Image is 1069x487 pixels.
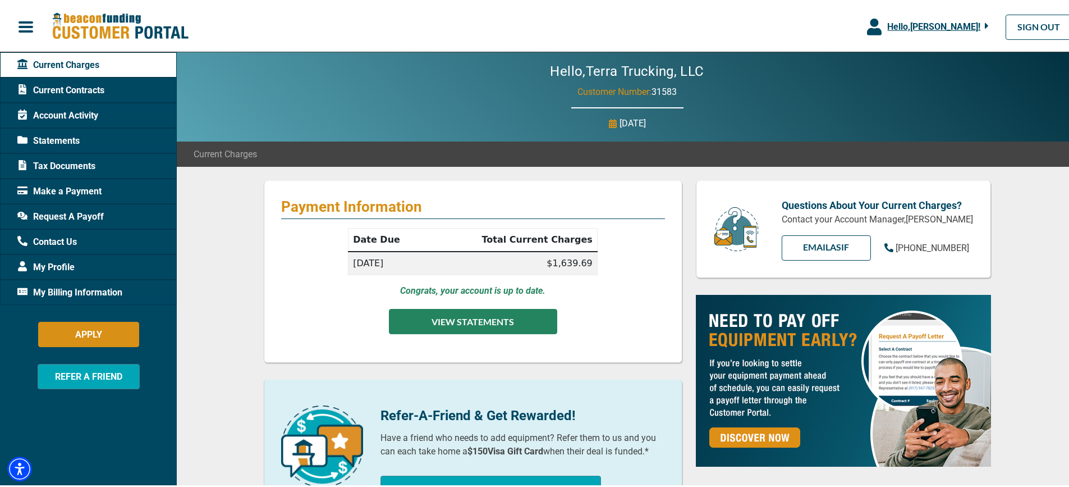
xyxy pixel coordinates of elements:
p: Payment Information [281,196,665,214]
span: Current Contracts [17,82,104,95]
h2: Hello, Terra Trucking, LLC [516,62,737,78]
button: VIEW STATEMENTS [389,307,557,333]
p: Have a friend who needs to add equipment? Refer them to us and you can each take home a when thei... [380,430,665,457]
b: $150 Visa Gift Card [467,444,543,455]
th: Date Due [348,227,428,251]
button: REFER A FRIEND [38,362,140,388]
span: Hello, [PERSON_NAME] ! [887,20,980,30]
td: [DATE] [348,250,428,274]
th: Total Current Charges [428,227,597,251]
span: [PHONE_NUMBER] [896,241,969,252]
span: Current Charges [194,146,257,160]
p: Contact your Account Manager, [PERSON_NAME] [782,211,974,225]
td: $1,639.69 [428,250,597,274]
p: Refer-A-Friend & Get Rewarded! [380,404,665,424]
span: Request A Payoff [17,208,104,222]
img: payoff-ad-px.jpg [696,293,991,465]
img: Beacon Funding Customer Portal Logo [52,11,189,39]
div: Accessibility Menu [7,455,32,480]
span: Make a Payment [17,183,102,197]
span: 31583 [652,85,677,95]
span: Account Activity [17,107,98,121]
button: APPLY [38,320,139,345]
span: Tax Documents [17,158,95,171]
span: Current Charges [17,57,99,70]
span: My Profile [17,259,75,272]
p: Questions About Your Current Charges? [782,196,974,211]
span: My Billing Information [17,284,122,298]
span: Contact Us [17,234,77,247]
p: [DATE] [620,115,646,129]
img: refer-a-friend-icon.png [281,404,363,486]
a: [PHONE_NUMBER] [884,240,969,253]
span: Statements [17,133,80,146]
span: Customer Number: [577,85,652,95]
p: Congrats, your account is up to date. [400,283,545,296]
img: customer-service.png [711,204,761,251]
a: EMAILAsif [782,234,871,259]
